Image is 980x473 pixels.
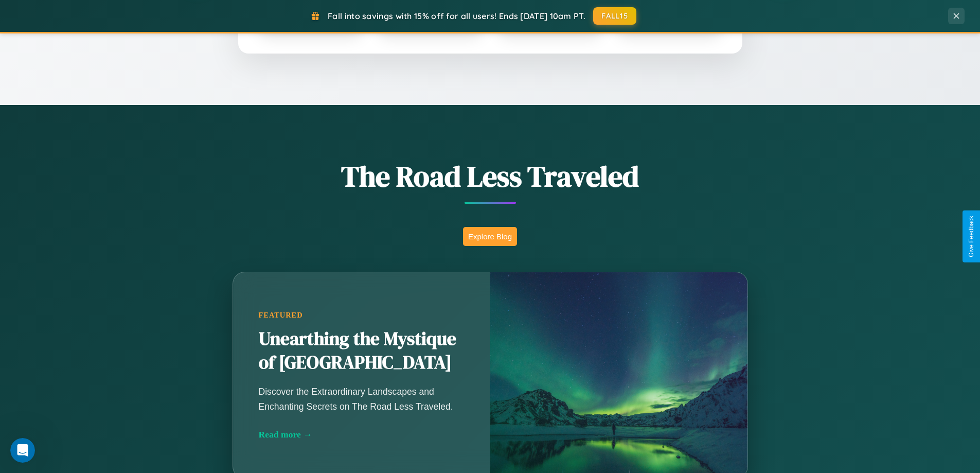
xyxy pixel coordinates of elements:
div: Featured [259,311,465,320]
h1: The Road Less Traveled [182,156,799,196]
h2: Unearthing the Mystique of [GEOGRAPHIC_DATA] [259,327,465,375]
span: Fall into savings with 15% off for all users! Ends [DATE] 10am PT. [328,11,585,21]
button: FALL15 [593,7,636,25]
iframe: Intercom live chat [10,438,35,463]
div: Read more → [259,429,465,440]
p: Discover the Extraordinary Landscapes and Enchanting Secrets on The Road Less Traveled. [259,384,465,413]
button: Explore Blog [463,227,517,246]
div: Give Feedback [968,216,975,257]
